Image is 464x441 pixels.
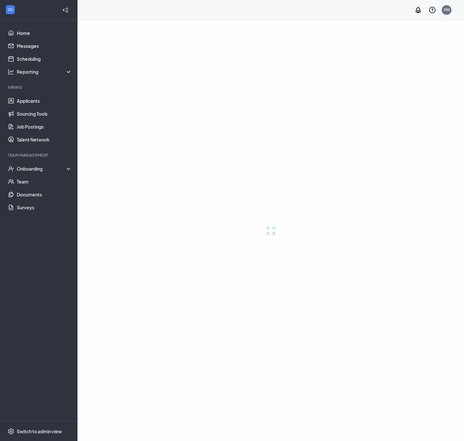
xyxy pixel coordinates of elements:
div: Team Management [8,152,71,158]
a: Job Postings [17,120,72,133]
svg: Collapse [62,7,69,13]
a: Surveys [17,201,72,214]
a: Talent Network [17,133,72,146]
svg: QuestionInfo [428,6,436,14]
svg: Analysis [8,68,14,75]
div: FM [444,7,449,13]
svg: Settings [8,428,14,435]
div: Hiring [8,85,71,90]
svg: WorkstreamLogo [7,6,14,13]
div: Switch to admin view [17,428,62,435]
div: Reporting [17,68,72,75]
a: Messages [17,39,72,52]
svg: UserCheck [8,165,14,172]
a: Applicants [17,94,72,107]
a: Home [17,26,72,39]
a: Documents [17,188,72,201]
a: Team [17,175,72,188]
div: Onboarding [17,165,72,172]
svg: Notifications [414,6,422,14]
a: Scheduling [17,52,72,65]
a: Sourcing Tools [17,107,72,120]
